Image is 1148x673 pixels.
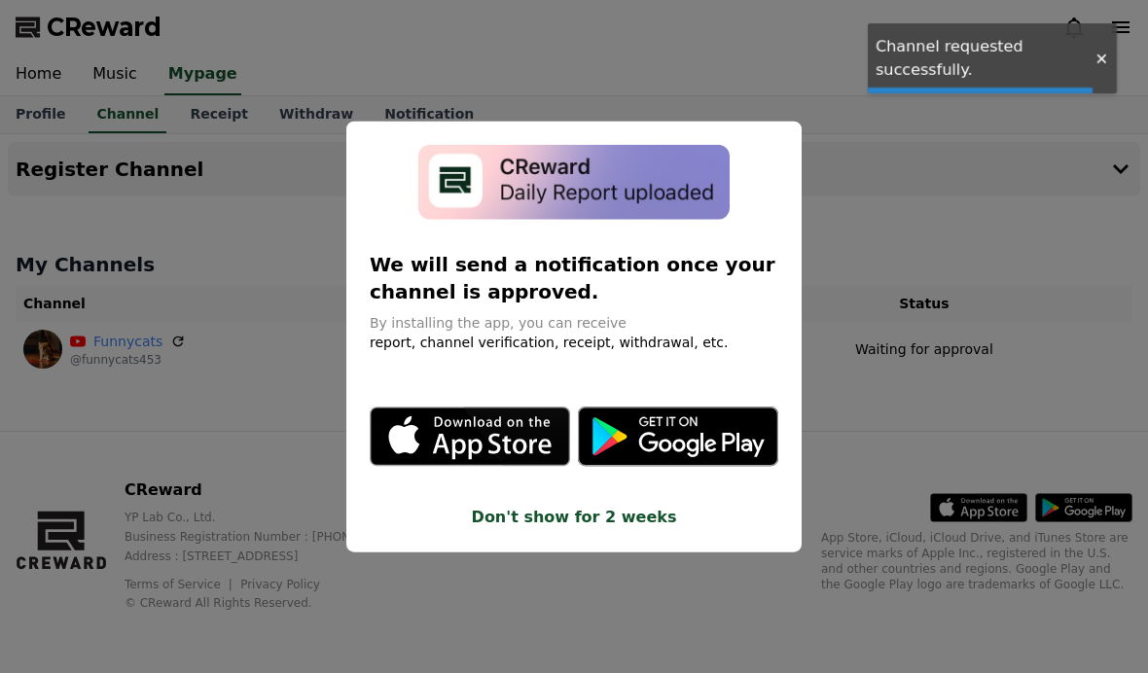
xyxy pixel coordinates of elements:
img: app-install-modal [418,145,730,220]
button: Don't show for 2 weeks [370,505,778,528]
p: We will send a notification once your channel is approved. [370,250,778,304]
p: report, channel verification, receipt, withdrawal, etc. [370,332,778,351]
p: By installing the app, you can receive [370,312,778,332]
div: modal [346,122,802,552]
